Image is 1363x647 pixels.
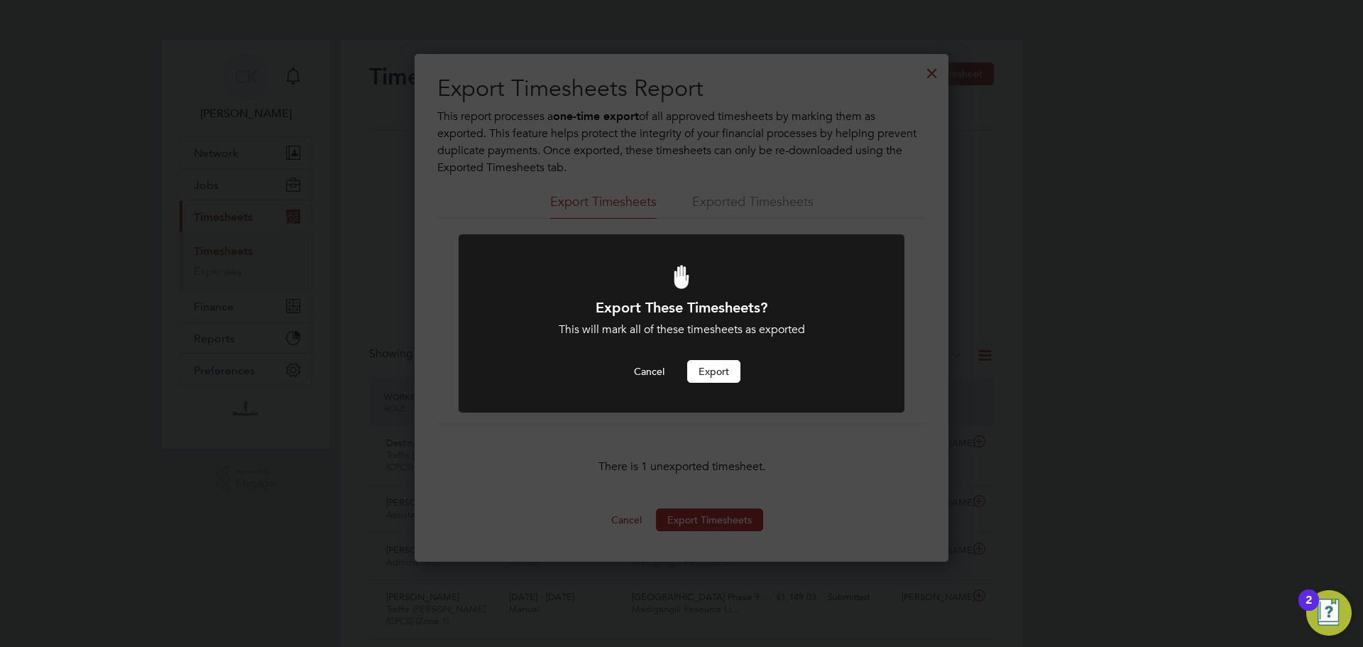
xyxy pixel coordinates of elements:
[1305,600,1312,619] div: 2
[687,360,740,383] button: Export
[497,322,866,337] div: This will mark all of these timesheets as exported
[623,360,676,383] button: Cancel
[497,298,866,317] h1: Export These Timesheets?
[1306,590,1352,636] button: Open Resource Center, 2 new notifications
